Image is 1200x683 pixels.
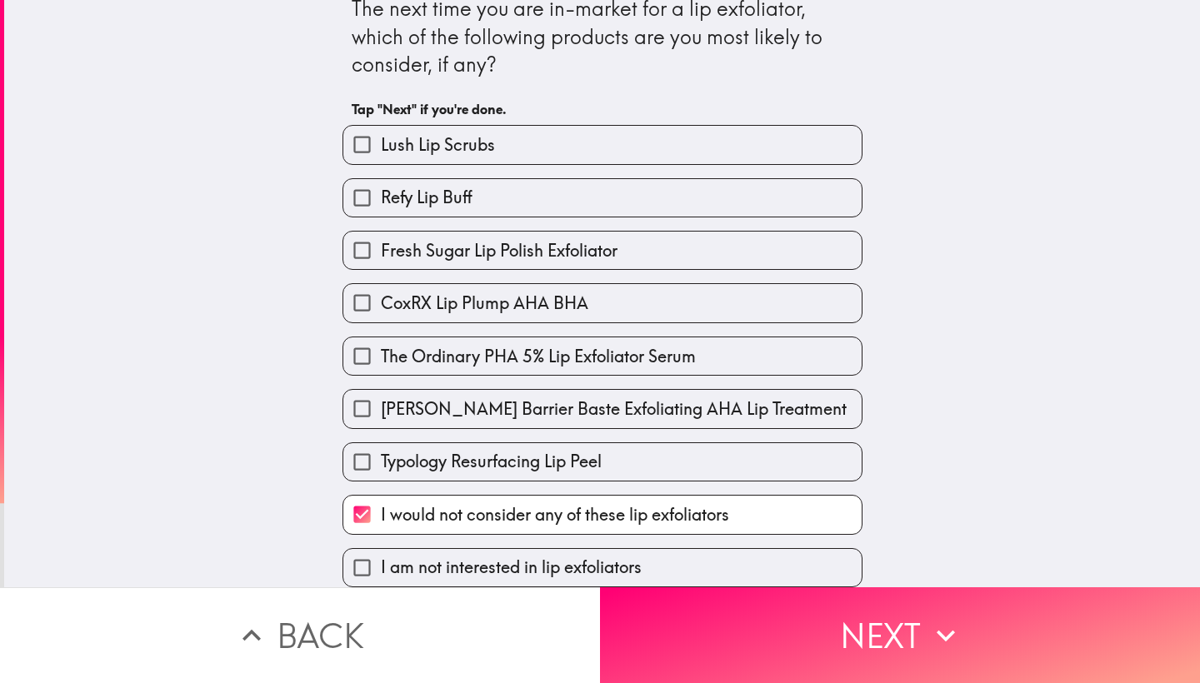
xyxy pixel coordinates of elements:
span: CoxRX Lip Plump AHA BHA [381,292,588,315]
span: The Ordinary PHA 5% Lip Exfoliator Serum [381,345,696,368]
button: I am not interested in lip exfoliators [343,549,862,586]
span: [PERSON_NAME] Barrier Baste Exfoliating AHA Lip Treatment [381,397,847,421]
button: The Ordinary PHA 5% Lip Exfoliator Serum [343,337,862,375]
span: Lush Lip Scrubs [381,133,495,157]
button: Next [600,587,1200,683]
button: Lush Lip Scrubs [343,126,862,163]
h6: Tap "Next" if you're done. [352,100,853,118]
span: I am not interested in lip exfoliators [381,556,642,579]
span: Typology Resurfacing Lip Peel [381,450,602,473]
button: Fresh Sugar Lip Polish Exfoliator [343,232,862,269]
button: [PERSON_NAME] Barrier Baste Exfoliating AHA Lip Treatment [343,390,862,427]
button: Refy Lip Buff [343,179,862,217]
span: I would not consider any of these lip exfoliators [381,503,729,526]
span: Refy Lip Buff [381,186,472,209]
button: I would not consider any of these lip exfoliators [343,496,862,533]
button: CoxRX Lip Plump AHA BHA [343,284,862,322]
span: Fresh Sugar Lip Polish Exfoliator [381,239,617,262]
button: Typology Resurfacing Lip Peel [343,443,862,481]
